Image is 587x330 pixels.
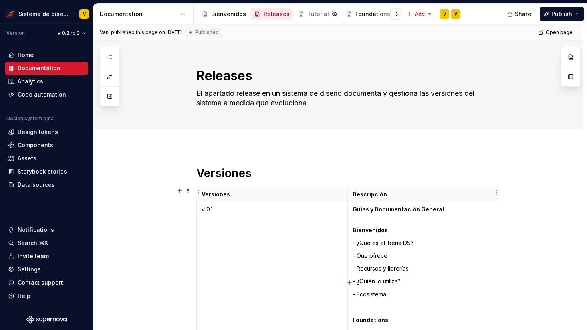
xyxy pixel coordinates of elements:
div: Code automation [18,91,66,99]
div: V [454,11,457,17]
button: v 0.3.rc.3 [54,28,90,39]
span: Add [415,11,425,17]
a: Home [5,49,88,61]
p: - ¿Qué es el Iberia DS? [353,239,494,247]
div: Sistema de diseño Iberia [18,10,70,18]
div: Contact support [18,279,63,287]
span: Vani [100,29,110,36]
div: Notifications [18,226,54,234]
div: Design tokens [18,128,58,136]
h1: Versiones [196,166,499,180]
a: Invite team [5,250,88,263]
div: Page tree [198,6,403,22]
button: Publish [540,7,584,21]
button: Help [5,290,88,302]
div: Help [18,292,30,300]
span: Publish [551,10,572,18]
a: Releases [251,8,293,20]
div: Settings [18,265,41,273]
a: Code automation [5,88,88,101]
a: Bienvenidos [198,8,249,20]
p: - Recursos y librerías [353,265,494,273]
strong: Bienvenidos [353,227,388,233]
img: 55604660-494d-44a9-beb2-692398e9940a.png [6,9,15,19]
a: Foundations [343,8,393,20]
a: Open page [536,27,576,38]
a: Components [5,139,88,152]
div: Foundations [355,10,390,18]
div: Data sources [18,181,55,189]
a: Storybook stories [5,165,88,178]
div: Home [18,51,34,59]
button: Add [405,8,435,20]
div: Tutorial [307,10,329,18]
p: Descripción [353,190,494,198]
button: Contact support [5,276,88,289]
div: Bienvenidos [211,10,246,18]
textarea: Releases [195,66,498,85]
div: V [83,11,86,17]
p: Versiones [202,190,343,198]
div: Analytics [18,77,43,85]
span: Open page [546,29,573,36]
div: Components [18,141,53,149]
div: Search ⌘K [18,239,48,247]
p: v 0.1 [202,205,343,213]
div: Assets [18,154,36,162]
a: Documentation [5,62,88,75]
div: Design system data [6,115,54,122]
a: Data sources [5,178,88,191]
button: Share [503,7,537,21]
p: - Ecosistema [353,290,494,298]
div: published this page on [DATE] [111,29,182,36]
button: Sistema de diseño IberiaV [2,5,91,22]
span: Published [195,29,219,36]
svg: Supernova Logo [26,316,67,324]
a: Analytics [5,75,88,88]
p: - Que ofrece [353,252,494,260]
div: Invite team [18,252,49,260]
a: Tutorial [295,8,341,20]
a: Settings [5,263,88,276]
strong: Guías y Documentación General [353,206,444,213]
span: Share [515,10,531,18]
button: Notifications [5,223,88,236]
div: V [443,11,446,17]
div: Documentation [18,64,61,72]
div: Documentation [100,10,175,18]
strong: Foundations [353,316,388,323]
p: - ¿Quién lo utiliza? [353,277,494,285]
span: v 0.3.rc.3 [58,30,80,36]
div: Version [6,30,25,36]
textarea: El apartado release en un sistema de diseño documenta y gestiona las versiones del sistema a medi... [195,87,498,109]
div: Storybook stories [18,168,67,176]
a: Assets [5,152,88,165]
button: Search ⌘K [5,237,88,249]
a: Design tokens [5,126,88,138]
div: Releases [264,10,290,18]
